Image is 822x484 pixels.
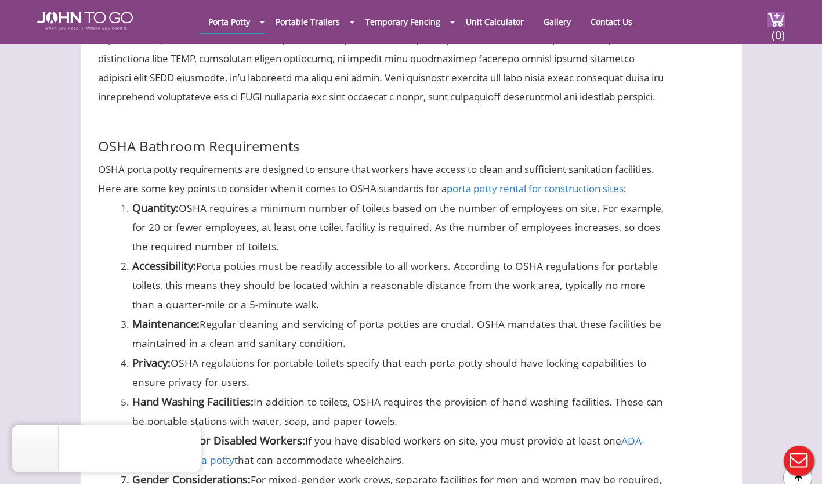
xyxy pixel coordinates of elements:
[776,438,822,484] button: Live Chat
[132,353,669,392] li: OSHA regulations for portable toilets specify that each porta potty should have locking capabilit...
[132,314,669,353] li: Regular cleaning and servicing of porta potties are crucial. OSHA mandates that these facilities ...
[132,200,179,215] strong: Quantity:
[132,394,254,409] strong: Hand Washing Facilities:
[357,10,449,33] a: Temporary Fencing
[132,256,669,314] li: Porta potties must be readily accessible to all workers. According to OSHA regulations for portab...
[132,433,305,447] strong: Accessibility for Disabled Workers:
[132,198,669,256] li: OSHA requires a minimum number of toilets based on the number of employees on site. For example, ...
[767,12,785,27] img: cart a
[98,118,669,154] h3: OSHA Bathroom Requirements
[457,10,533,33] a: Unit Calculator
[37,12,133,30] img: JOHN to go
[447,182,624,195] a: porta potty rental for construction sites
[132,316,200,331] strong: Maintenance:
[132,431,669,469] li: If you have disabled workers on site, you must provide at least one that can accommodate wheelcha...
[267,10,349,33] a: Portable Trailers
[132,355,171,370] strong: Privacy:
[582,10,641,33] a: Contact Us
[771,18,785,43] span: (0)
[132,258,196,273] strong: Accessibility:
[535,10,580,33] a: Gallery
[132,392,669,431] li: In addition to toilets, OSHA requires the provision of hand washing facilities. These can be port...
[200,10,259,33] a: Porta Potty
